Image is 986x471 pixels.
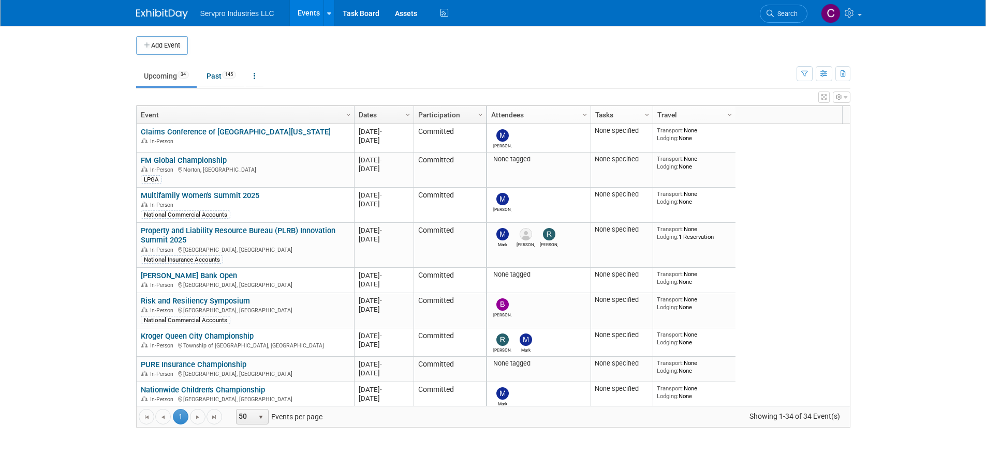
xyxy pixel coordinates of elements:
img: In-Person Event [141,247,148,252]
td: Committed [414,124,486,153]
a: Property and Liability Resource Bureau (PLRB) Innovation Summit 2025 [141,226,335,245]
span: 1 [173,409,188,424]
span: Transport: [657,225,684,233]
span: Lodging: [657,278,679,285]
span: Servpro Industries LLC [200,9,274,18]
a: Go to the next page [190,409,205,424]
a: Dates [359,106,407,124]
div: Brian Donnelly [493,311,511,317]
div: None tagged [491,155,586,163]
div: Mark Bristol [493,240,511,247]
a: Participation [418,106,479,124]
img: In-Person Event [141,282,148,287]
td: Committed [414,188,486,223]
a: Column Settings [579,106,591,121]
div: [DATE] [359,305,409,314]
div: [DATE] [359,296,409,305]
a: Column Settings [402,106,414,121]
span: 34 [178,71,189,79]
img: In-Person Event [141,202,148,207]
td: Committed [414,293,486,328]
a: Column Settings [641,106,653,121]
td: Committed [414,268,486,293]
div: None None [657,296,731,311]
img: In-Person Event [141,307,148,312]
div: [GEOGRAPHIC_DATA], [GEOGRAPHIC_DATA] [141,394,349,403]
a: Nationwide Children's Championship [141,385,265,394]
button: Add Event [136,36,188,55]
span: Lodging: [657,198,679,205]
a: Go to the last page [207,409,222,424]
div: Rick Dubois [493,346,511,353]
span: Lodging: [657,163,679,170]
div: None None [657,190,731,205]
a: Past145 [199,66,244,86]
a: Kroger Queen City Championship [141,331,254,341]
a: Upcoming34 [136,66,197,86]
td: Committed [414,328,486,357]
img: In-Person Event [141,342,148,347]
a: Column Settings [343,106,354,121]
img: Mark Bristol [520,333,532,346]
a: Go to the first page [139,409,154,424]
a: PURE Insurance Championship [141,360,246,369]
img: Rick Dubois [543,228,555,240]
span: - [380,156,382,164]
span: - [380,128,382,135]
div: None specified [595,385,649,393]
span: Lodging: [657,233,679,240]
span: Column Settings [476,111,484,119]
span: Transport: [657,155,684,162]
a: Tasks [595,106,646,124]
div: Mark Bristol [493,400,511,406]
a: Risk and Resiliency Symposium [141,296,250,306]
div: [DATE] [359,331,409,340]
img: In-Person Event [141,138,148,143]
div: [DATE] [359,369,409,377]
div: LPGA [141,175,162,184]
span: In-Person [150,282,176,288]
div: Rick Dubois [540,240,558,247]
span: - [380,386,382,393]
div: [DATE] [359,156,409,164]
div: None specified [595,331,649,339]
span: - [380,226,382,234]
img: In-Person Event [141,371,148,376]
img: Brian Donnelly [496,298,509,311]
div: None tagged [491,270,586,279]
div: None None [657,127,731,142]
a: Column Settings [724,106,735,121]
span: Column Settings [643,111,651,119]
div: Township of [GEOGRAPHIC_DATA], [GEOGRAPHIC_DATA] [141,341,349,350]
span: In-Person [150,247,176,253]
div: None specified [595,225,649,234]
div: [GEOGRAPHIC_DATA], [GEOGRAPHIC_DATA] [141,245,349,254]
div: [GEOGRAPHIC_DATA], [GEOGRAPHIC_DATA] [141,280,349,289]
div: [DATE] [359,385,409,394]
div: [DATE] [359,191,409,200]
img: In-Person Event [141,396,148,401]
span: Go to the last page [210,413,218,421]
span: select [257,413,265,421]
div: [DATE] [359,271,409,280]
span: Lodging: [657,303,679,311]
div: None specified [595,190,649,199]
div: None None [657,385,731,400]
div: [DATE] [359,340,409,349]
span: - [380,191,382,199]
span: - [380,297,382,305]
div: [DATE] [359,235,409,244]
div: None tagged [491,359,586,368]
div: [DATE] [359,394,409,403]
span: Lodging: [657,367,679,374]
a: Multifamily Women's Summit 2025 [141,191,259,200]
span: Transport: [657,296,684,303]
span: Transport: [657,270,684,278]
span: Lodging: [657,392,679,400]
div: [DATE] [359,136,409,145]
a: Search [760,5,807,23]
span: Events per page [223,409,333,424]
div: [DATE] [359,280,409,288]
span: Go to the previous page [159,413,167,421]
span: Go to the first page [142,413,151,421]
